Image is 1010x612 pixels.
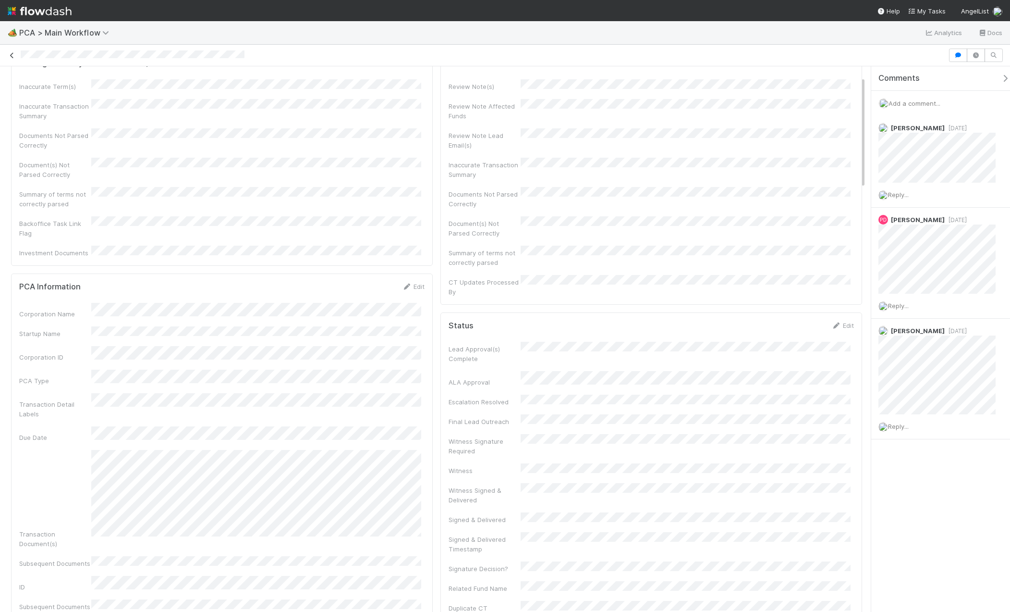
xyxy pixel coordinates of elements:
span: AngelList [961,7,989,15]
span: [PERSON_NAME] [891,216,945,224]
div: Corporation Name [19,309,91,319]
div: Signed & Delivered [449,515,521,525]
div: CT Updates Processed By [449,277,521,297]
div: Document(s) Not Parsed Correctly [19,160,91,179]
img: avatar_c0d2ec3f-77e2-40ea-8107-ee7bdb5edede.png [993,7,1002,16]
div: ALA Approval [449,377,521,387]
div: Review Note(s) [449,82,521,91]
div: Transaction Detail Labels [19,400,91,419]
div: Final Lead Outreach [449,417,521,426]
span: [DATE] [945,125,967,132]
div: Inaccurate Transaction Summary [19,101,91,121]
div: Documents Not Parsed Correctly [449,189,521,209]
div: Witness [449,466,521,475]
div: Summary of terms not correctly parsed [449,248,521,267]
span: PD [880,217,887,223]
span: 🏕️ [8,28,17,37]
h5: PCA Information [19,282,81,292]
div: Backoffice Task Link Flag [19,219,91,238]
a: My Tasks [908,6,946,16]
span: Reply... [888,423,909,430]
h5: Status [449,321,474,331]
span: [DATE] [945,327,967,335]
div: Signed & Delivered Timestamp [449,535,521,554]
div: Corporation ID [19,352,91,362]
span: [DATE] [945,216,967,224]
div: Investment Documents [19,248,91,258]
div: Witness Signature Required [449,437,521,456]
div: Help [877,6,900,16]
div: Transaction Document(s) [19,529,91,549]
span: My Tasks [908,7,946,15]
div: Signature Decision? [449,564,521,574]
div: Summary of terms not correctly parsed [19,189,91,209]
img: avatar_c0d2ec3f-77e2-40ea-8107-ee7bdb5edede.png [879,99,888,108]
div: Documents Not Parsed Correctly [19,131,91,150]
span: Comments [878,74,920,83]
div: Witness Signed & Delivered [449,486,521,505]
span: [PERSON_NAME] [891,124,945,132]
div: Inaccurate Term(s) [19,82,91,91]
span: [PERSON_NAME] [891,327,945,335]
div: PCA Type [19,376,91,386]
span: PCA > Main Workflow [19,28,114,37]
div: Subsequent Documents [19,559,91,568]
img: avatar_c0d2ec3f-77e2-40ea-8107-ee7bdb5edede.png [878,301,888,311]
span: Reply... [888,302,909,310]
img: avatar_c0d2ec3f-77e2-40ea-8107-ee7bdb5edede.png [878,422,888,432]
a: Edit [402,283,425,290]
div: Document(s) Not Parsed Correctly [449,219,521,238]
div: Related Fund Name [449,584,521,593]
div: Due Date [19,433,91,442]
a: Docs [978,27,1002,38]
a: Edit [831,322,854,329]
img: avatar_c0d2ec3f-77e2-40ea-8107-ee7bdb5edede.png [878,190,888,200]
span: Add a comment... [888,100,940,107]
div: Escalation Resolved [449,397,521,407]
div: Inaccurate Transaction Summary [449,160,521,179]
img: avatar_487f705b-1efa-4920-8de6-14528bcda38c.png [878,123,888,133]
div: Lead Approval(s) Complete [449,344,521,363]
a: Analytics [925,27,962,38]
img: logo-inverted-e16ddd16eac7371096b0.svg [8,3,72,19]
div: ID [19,582,91,592]
span: Reply... [888,191,909,199]
div: Review Note Lead Email(s) [449,131,521,150]
div: Review Note Affected Funds [449,101,521,121]
img: avatar_e1f102a8-6aea-40b1-874c-e2ab2da62ba9.png [878,326,888,336]
div: Peyton Dalton [878,215,888,225]
div: Startup Name [19,329,91,338]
